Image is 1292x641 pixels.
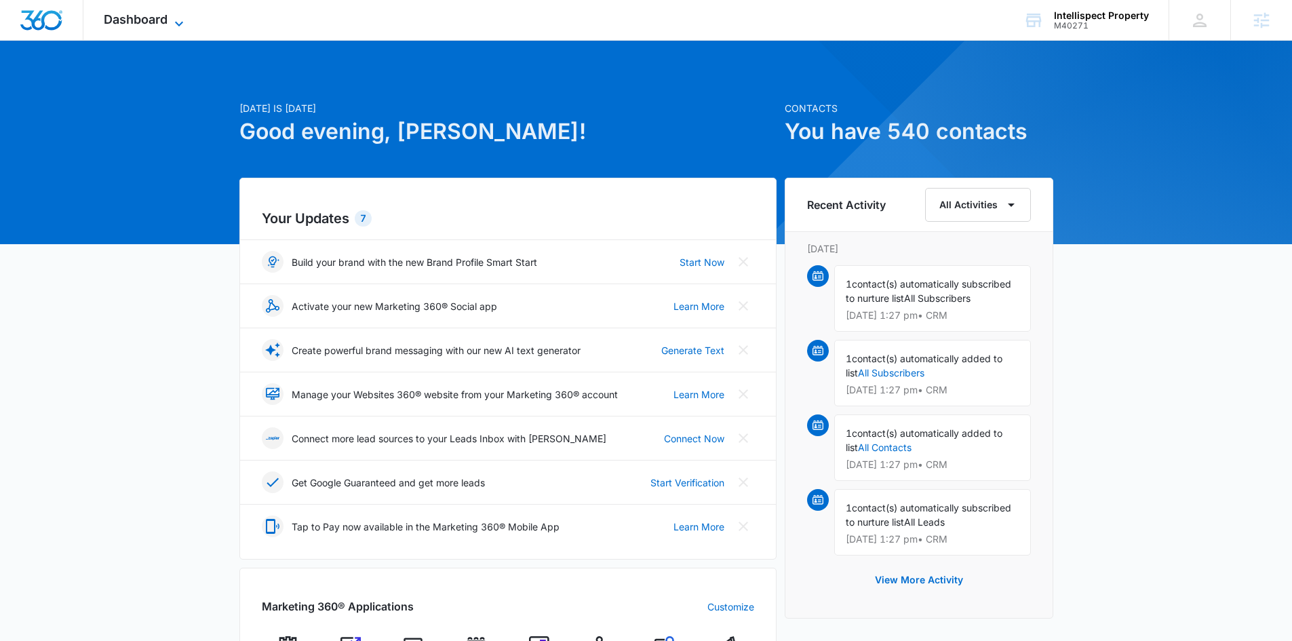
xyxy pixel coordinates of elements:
[239,101,777,115] p: [DATE] is [DATE]
[239,115,777,148] h1: Good evening, [PERSON_NAME]!
[846,427,852,439] span: 1
[807,197,886,213] h6: Recent Activity
[846,502,1011,528] span: contact(s) automatically subscribed to nurture list
[673,387,724,402] a: Learn More
[846,535,1019,544] p: [DATE] 1:27 pm • CRM
[292,431,606,446] p: Connect more lead sources to your Leads Inbox with [PERSON_NAME]
[661,343,724,357] a: Generate Text
[1054,10,1149,21] div: account name
[680,255,724,269] a: Start Now
[732,516,754,537] button: Close
[292,299,497,313] p: Activate your new Marketing 360® Social app
[858,367,924,378] a: All Subscribers
[707,600,754,614] a: Customize
[732,295,754,317] button: Close
[785,115,1053,148] h1: You have 540 contacts
[262,598,414,615] h2: Marketing 360® Applications
[292,475,485,490] p: Get Google Guaranteed and get more leads
[925,188,1031,222] button: All Activities
[355,210,372,227] div: 7
[846,427,1002,453] span: contact(s) automatically added to list
[292,343,581,357] p: Create powerful brand messaging with our new AI text generator
[846,502,852,513] span: 1
[292,520,560,534] p: Tap to Pay now available in the Marketing 360® Mobile App
[846,278,1011,304] span: contact(s) automatically subscribed to nurture list
[664,431,724,446] a: Connect Now
[858,442,912,453] a: All Contacts
[846,460,1019,469] p: [DATE] 1:27 pm • CRM
[732,339,754,361] button: Close
[262,208,754,229] h2: Your Updates
[846,385,1019,395] p: [DATE] 1:27 pm • CRM
[732,471,754,493] button: Close
[650,475,724,490] a: Start Verification
[1054,21,1149,31] div: account id
[292,387,618,402] p: Manage your Websites 360® website from your Marketing 360® account
[292,255,537,269] p: Build your brand with the new Brand Profile Smart Start
[673,520,724,534] a: Learn More
[673,299,724,313] a: Learn More
[904,292,971,304] span: All Subscribers
[732,427,754,449] button: Close
[807,241,1031,256] p: [DATE]
[104,12,168,26] span: Dashboard
[785,101,1053,115] p: Contacts
[861,564,977,596] button: View More Activity
[846,278,852,290] span: 1
[846,353,1002,378] span: contact(s) automatically added to list
[846,311,1019,320] p: [DATE] 1:27 pm • CRM
[904,516,945,528] span: All Leads
[732,383,754,405] button: Close
[846,353,852,364] span: 1
[732,251,754,273] button: Close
